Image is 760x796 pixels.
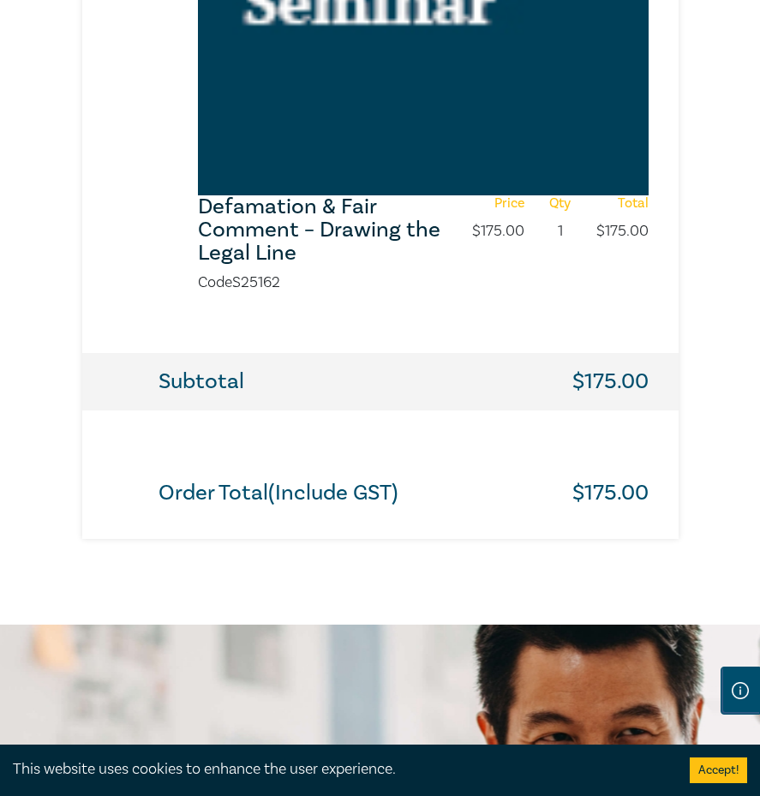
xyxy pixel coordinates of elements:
[549,220,571,242] p: 1
[572,370,649,393] h3: $ 175.00
[690,757,747,783] button: Accept cookies
[198,195,452,265] a: Defamation & Fair Comment – Drawing the Legal Line
[572,482,649,505] h3: $ 175.00
[159,370,244,393] h3: Subtotal
[732,682,749,699] img: Information Icon
[472,195,524,212] h6: Price
[596,195,649,212] h6: Total
[596,220,649,242] p: $ 175.00
[198,272,280,294] li: Code S25162
[13,758,664,781] div: This website uses cookies to enhance the user experience.
[472,220,524,242] p: $ 175.00
[549,195,571,212] h6: Qty
[159,482,398,505] h3: Order Total(Include GST)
